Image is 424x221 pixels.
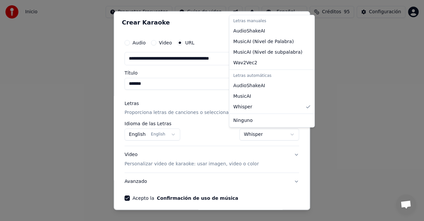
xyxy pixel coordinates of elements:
[233,49,302,56] span: MusicAI ( Nivel de subpalabra )
[233,104,252,110] span: Whisper
[233,28,265,34] span: AudioShakeAI
[231,71,313,81] div: Letras automáticas
[233,60,257,66] span: Wav2Vec2
[233,93,251,100] span: MusicAI
[231,17,313,26] div: Letras manuales
[233,117,252,124] span: Ninguno
[233,83,265,89] span: AudioShakeAI
[233,38,294,45] span: MusicAI ( Nivel de Palabra )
